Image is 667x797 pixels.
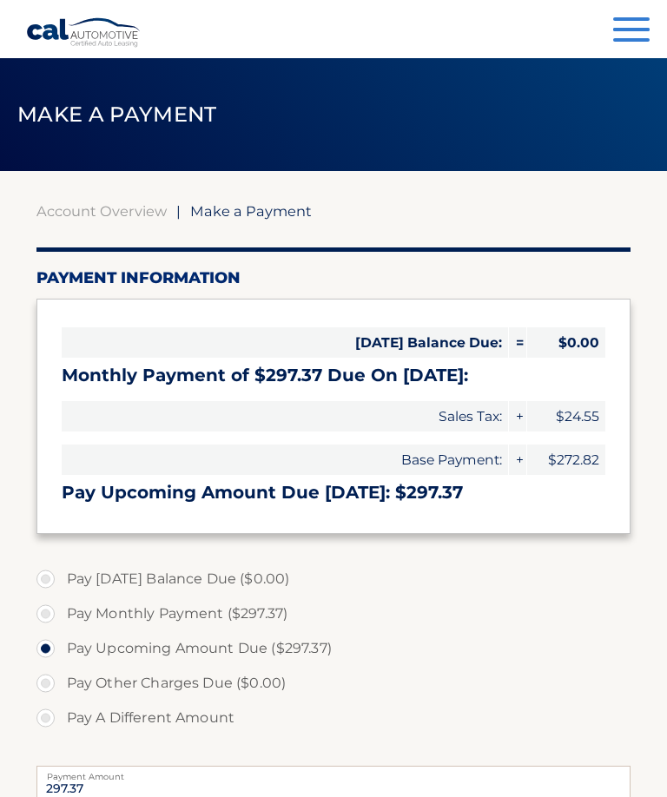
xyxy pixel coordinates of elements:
[190,202,312,220] span: Make a Payment
[527,327,605,358] span: $0.00
[62,482,606,504] h3: Pay Upcoming Amount Due [DATE]: $297.37
[509,327,526,358] span: =
[527,445,605,475] span: $272.82
[527,401,605,431] span: $24.55
[36,631,631,666] label: Pay Upcoming Amount Due ($297.37)
[62,401,509,431] span: Sales Tax:
[176,202,181,220] span: |
[613,17,650,46] button: Menu
[509,401,526,431] span: +
[62,327,509,358] span: [DATE] Balance Due:
[509,445,526,475] span: +
[36,766,631,780] label: Payment Amount
[36,701,631,735] label: Pay A Different Amount
[36,202,167,220] a: Account Overview
[36,268,631,287] h2: Payment Information
[17,102,216,127] span: Make a Payment
[36,666,631,701] label: Pay Other Charges Due ($0.00)
[62,365,606,386] h3: Monthly Payment of $297.37 Due On [DATE]:
[36,562,631,596] label: Pay [DATE] Balance Due ($0.00)
[36,596,631,631] label: Pay Monthly Payment ($297.37)
[62,445,509,475] span: Base Payment:
[26,17,142,48] a: Cal Automotive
